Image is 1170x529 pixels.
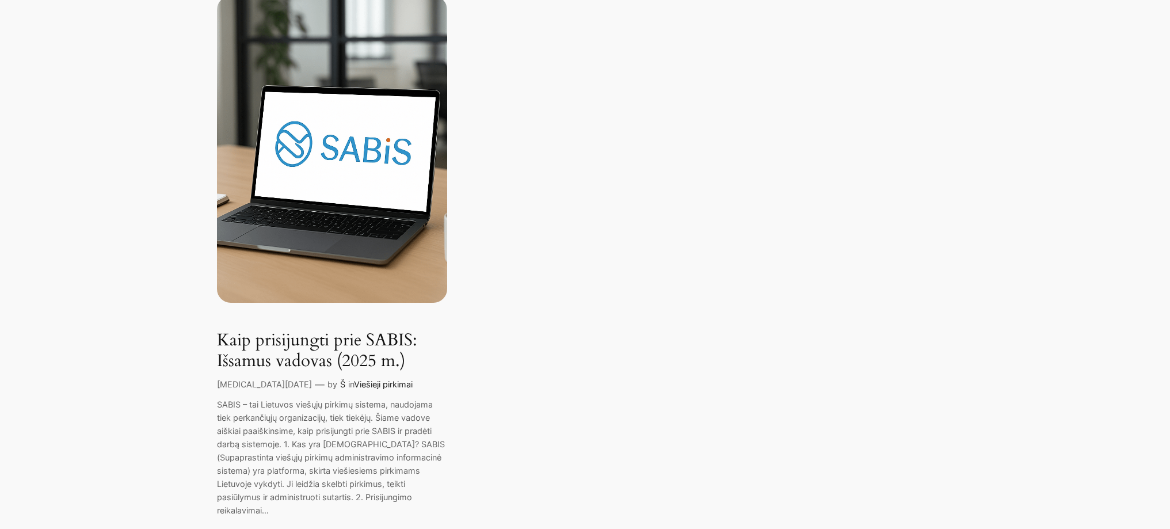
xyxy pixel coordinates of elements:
a: [MEDICAL_DATA][DATE] [217,379,312,389]
a: Š [340,379,345,389]
p: by [327,378,337,391]
p: — [315,377,325,392]
span: in [348,379,354,389]
a: Viešieji pirkimai [354,379,413,389]
a: Kaip prisijungti prie SABIS: Išsamus vadovas (2025 m.) [217,330,447,371]
p: SABIS – tai Lietuvos viešųjų pirkimų sistema, naudojama tiek perkančiųjų organizacijų, tiek tiekė... [217,398,447,517]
